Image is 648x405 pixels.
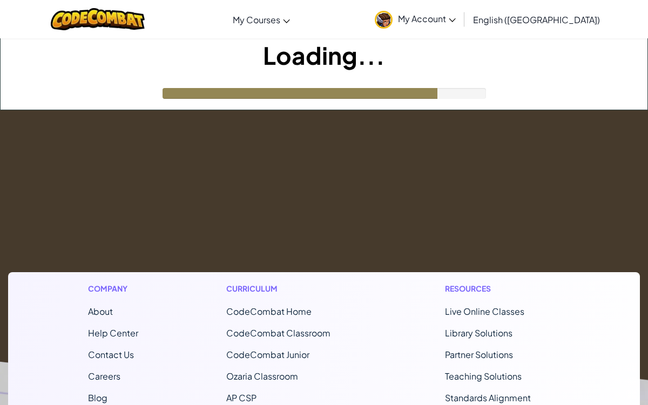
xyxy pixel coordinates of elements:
span: English ([GEOGRAPHIC_DATA]) [473,14,600,25]
img: CodeCombat logo [51,8,145,30]
img: avatar [375,11,393,29]
h1: Loading... [1,38,647,72]
span: Contact Us [88,349,134,360]
a: My Account [369,2,461,36]
h1: Company [88,283,138,294]
a: Partner Solutions [445,349,513,360]
h1: Resources [445,283,560,294]
h1: Curriculum [226,283,357,294]
a: About [88,306,113,317]
a: Ozaria Classroom [226,370,298,382]
a: CodeCombat Classroom [226,327,330,339]
span: My Courses [233,14,280,25]
span: My Account [398,13,456,24]
a: Library Solutions [445,327,512,339]
a: Blog [88,392,107,403]
a: CodeCombat Junior [226,349,309,360]
a: Help Center [88,327,138,339]
span: CodeCombat Home [226,306,312,317]
a: Careers [88,370,120,382]
a: Teaching Solutions [445,370,522,382]
a: My Courses [227,5,295,34]
a: AP CSP [226,392,256,403]
a: Standards Alignment [445,392,531,403]
a: English ([GEOGRAPHIC_DATA]) [468,5,605,34]
a: Live Online Classes [445,306,524,317]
